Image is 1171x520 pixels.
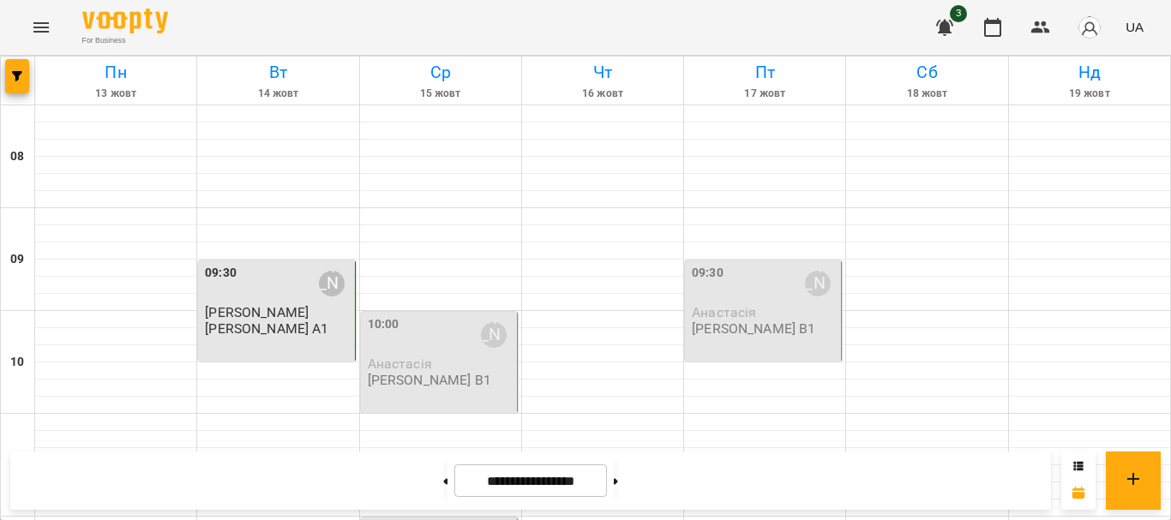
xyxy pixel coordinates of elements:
[368,315,399,334] label: 10:00
[319,271,345,296] div: Гринишин Антон Сергійович
[525,59,681,86] h6: Чт
[849,59,1005,86] h6: Сб
[82,9,168,33] img: Voopty Logo
[692,264,724,283] label: 09:30
[368,373,491,387] p: [PERSON_NAME] В1
[38,86,194,102] h6: 13 жовт
[10,353,24,372] h6: 10
[205,321,328,336] p: [PERSON_NAME] А1
[205,304,309,320] span: [PERSON_NAME]
[1126,18,1144,36] span: UA
[368,356,432,372] span: Анастасія
[687,86,843,102] h6: 17 жовт
[363,86,519,102] h6: 15 жовт
[38,59,194,86] h6: Пн
[687,59,843,86] h6: Пт
[10,147,24,166] h6: 08
[363,59,519,86] h6: Ср
[692,304,756,320] span: Анастасія
[200,86,356,102] h6: 14 жовт
[1078,15,1102,39] img: avatar_s.png
[82,35,168,46] span: For Business
[525,86,681,102] h6: 16 жовт
[1119,11,1150,43] button: UA
[10,250,24,269] h6: 09
[692,321,815,336] p: [PERSON_NAME] В1
[805,271,831,296] div: Гринишин Антон Сергійович
[1012,86,1168,102] h6: 19 жовт
[950,5,967,22] span: 3
[205,264,237,283] label: 09:30
[1012,59,1168,86] h6: Нд
[21,7,62,48] button: Menu
[481,322,507,348] div: Гринишин Антон Сергійович
[200,59,356,86] h6: Вт
[849,86,1005,102] h6: 18 жовт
